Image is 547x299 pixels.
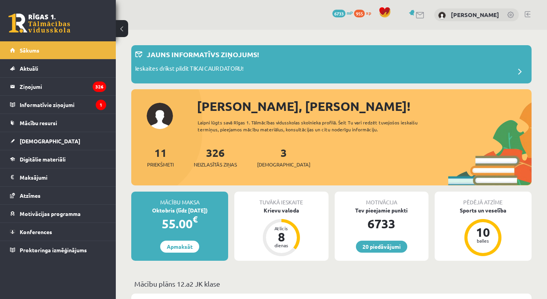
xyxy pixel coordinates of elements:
div: 10 [471,226,495,238]
span: € [193,214,198,225]
span: Proktoringa izmēģinājums [20,246,87,253]
div: 6733 [335,214,428,233]
a: Aktuāli [10,59,106,77]
div: dienas [270,243,293,248]
div: Tev pieejamie punkti [335,206,428,214]
div: Sports un veselība [435,206,532,214]
div: Mācību maksa [131,192,228,206]
a: [DEMOGRAPHIC_DATA] [10,132,106,150]
a: Motivācijas programma [10,205,106,223]
a: 955 xp [354,10,375,16]
a: Informatīvie ziņojumi1 [10,96,106,114]
div: Tuvākā ieskaite [234,192,328,206]
p: Ieskaites drīkst pildīt TIKAI CAUR DATORU! [135,64,244,75]
i: 326 [93,82,106,92]
span: 955 [354,10,365,17]
a: Ziņojumi326 [10,78,106,95]
div: 55.00 [131,214,228,233]
div: Pēdējā atzīme [435,192,532,206]
a: 20 piedāvājumi [356,241,407,253]
span: Priekšmeti [147,161,174,168]
span: 6733 [332,10,345,17]
span: Aktuāli [20,65,38,72]
p: Mācību plāns 12.a2 JK klase [134,279,528,289]
div: [PERSON_NAME], [PERSON_NAME]! [197,97,532,116]
a: Atzīmes [10,187,106,204]
a: Konferences [10,223,106,241]
div: 8 [270,231,293,243]
div: Atlicis [270,226,293,231]
a: Sākums [10,41,106,59]
i: 1 [96,100,106,110]
legend: Informatīvie ziņojumi [20,96,106,114]
a: Digitālie materiāli [10,150,106,168]
p: Jauns informatīvs ziņojums! [147,49,259,59]
a: Rīgas 1. Tālmācības vidusskola [8,14,70,33]
a: 3[DEMOGRAPHIC_DATA] [257,146,310,168]
a: Krievu valoda Atlicis 8 dienas [234,206,328,257]
span: mP [347,10,353,16]
a: Apmaksāt [160,241,199,253]
legend: Ziņojumi [20,78,106,95]
span: Digitālie materiāli [20,156,66,163]
span: Mācību resursi [20,119,57,126]
div: balles [471,238,495,243]
a: 326Neizlasītās ziņas [194,146,237,168]
span: Motivācijas programma [20,210,81,217]
a: Jauns informatīvs ziņojums! Ieskaites drīkst pildīt TIKAI CAUR DATORU! [135,49,528,80]
span: xp [366,10,371,16]
img: Amanda Zandersone [438,12,446,19]
span: [DEMOGRAPHIC_DATA] [257,161,310,168]
a: Sports un veselība 10 balles [435,206,532,257]
span: Konferences [20,228,52,235]
div: Krievu valoda [234,206,328,214]
div: Motivācija [335,192,428,206]
span: [DEMOGRAPHIC_DATA] [20,138,80,144]
div: Laipni lūgts savā Rīgas 1. Tālmācības vidusskolas skolnieka profilā. Šeit Tu vari redzēt tuvojošo... [198,119,438,133]
span: Atzīmes [20,192,41,199]
a: Proktoringa izmēģinājums [10,241,106,259]
span: Sākums [20,47,39,54]
a: Maksājumi [10,168,106,186]
legend: Maksājumi [20,168,106,186]
a: Mācību resursi [10,114,106,132]
div: Oktobris (līdz [DATE]) [131,206,228,214]
a: 6733 mP [332,10,353,16]
span: Neizlasītās ziņas [194,161,237,168]
a: [PERSON_NAME] [451,11,499,19]
a: 11Priekšmeti [147,146,174,168]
